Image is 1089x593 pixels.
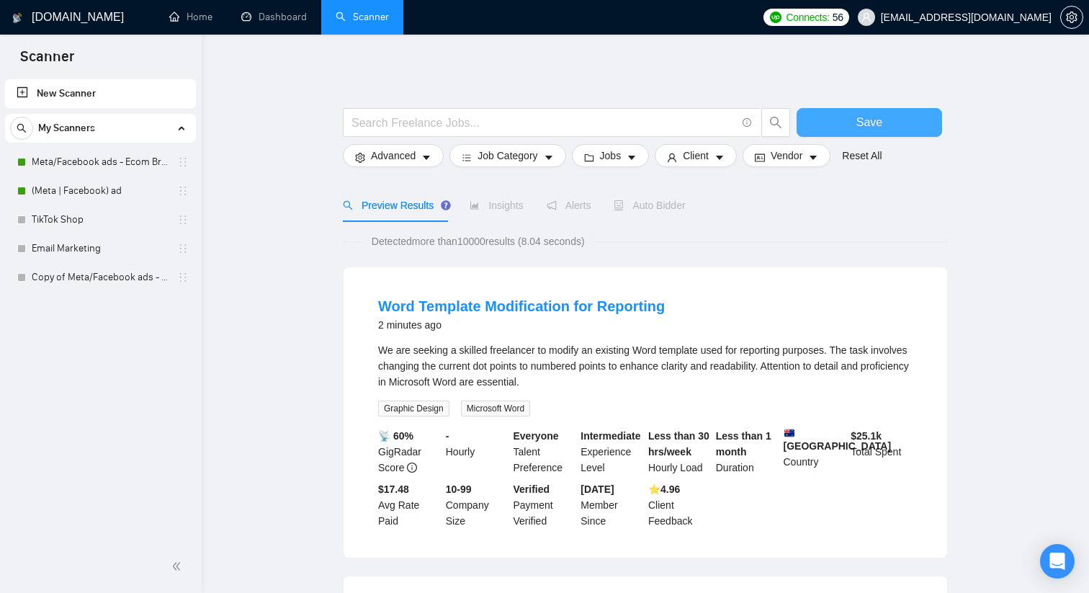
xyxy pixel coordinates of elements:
span: Vendor [771,148,802,164]
b: 📡 60% [378,430,413,442]
span: user [861,12,871,22]
span: area-chart [470,200,480,210]
span: info-circle [407,463,417,473]
b: Less than 1 month [716,430,771,458]
span: search [11,123,32,133]
span: holder [177,243,189,254]
a: setting [1060,12,1083,23]
a: homeHome [169,11,212,23]
a: New Scanner [17,79,184,108]
span: setting [355,152,365,163]
span: caret-down [544,152,554,163]
span: caret-down [714,152,725,163]
a: TikTok Shop [32,205,169,234]
a: (Meta | Facebook) ad [32,177,169,205]
li: My Scanners [5,114,196,292]
b: [DATE] [581,483,614,495]
span: Insights [470,200,523,211]
b: Everyone [514,430,559,442]
img: 🇦🇺 [784,428,794,438]
span: Connects: [786,9,829,25]
b: Less than 30 hrs/week [648,430,709,458]
div: Company Size [443,481,511,529]
span: double-left [171,559,186,574]
span: Detected more than 10000 results (8.04 seconds) [362,233,595,249]
input: Search Freelance Jobs... [351,114,736,132]
span: Job Category [478,148,537,164]
b: 10-99 [446,483,472,495]
b: [GEOGRAPHIC_DATA] [784,428,892,452]
div: Talent Preference [511,428,578,476]
button: barsJob Categorycaret-down [449,144,565,167]
span: idcard [755,152,765,163]
span: info-circle [743,118,752,128]
a: searchScanner [336,11,389,23]
span: Alerts [547,200,591,211]
b: - [446,430,449,442]
span: holder [177,185,189,197]
span: folder [584,152,594,163]
div: Payment Verified [511,481,578,529]
div: Member Since [578,481,645,529]
span: Advanced [371,148,416,164]
a: dashboardDashboard [241,11,307,23]
span: My Scanners [38,114,95,143]
span: bars [462,152,472,163]
b: $ 25.1k [851,430,882,442]
div: Open Intercom Messenger [1040,544,1075,579]
span: robot [614,200,624,210]
b: ⭐️ 4.96 [648,483,680,495]
span: holder [177,272,189,283]
span: Client [683,148,709,164]
span: Graphic Design [378,401,449,416]
a: Meta/Facebook ads - Ecom Broader [32,148,169,177]
span: search [762,116,789,129]
span: Jobs [600,148,622,164]
div: 2 minutes ago [378,316,665,334]
span: Auto Bidder [614,200,685,211]
div: Hourly Load [645,428,713,476]
b: Intermediate [581,430,640,442]
img: upwork-logo.png [770,12,781,23]
b: Verified [514,483,550,495]
img: logo [12,6,22,30]
span: caret-down [627,152,637,163]
span: 56 [833,9,843,25]
a: Reset All [842,148,882,164]
a: Email Marketing [32,234,169,263]
li: New Scanner [5,79,196,108]
span: holder [177,214,189,226]
div: Hourly [443,428,511,476]
button: settingAdvancedcaret-down [343,144,444,167]
button: Save [797,108,942,137]
span: Save [856,113,882,131]
div: Avg Rate Paid [375,481,443,529]
span: setting [1061,12,1083,23]
span: user [667,152,677,163]
span: caret-down [808,152,818,163]
span: Scanner [9,46,86,76]
div: GigRadar Score [375,428,443,476]
button: search [761,108,790,137]
span: caret-down [421,152,431,163]
div: We are seeking a skilled freelancer to modify an existing Word template used for reporting purpos... [378,342,913,390]
span: notification [547,200,557,210]
div: Client Feedback [645,481,713,529]
span: Microsoft Word [461,401,530,416]
span: search [343,200,353,210]
button: folderJobscaret-down [572,144,650,167]
button: search [10,117,33,140]
a: Copy of Meta/Facebook ads - Ecom Broader [32,263,169,292]
button: setting [1060,6,1083,29]
div: Duration [713,428,781,476]
b: $17.48 [378,483,409,495]
div: Tooltip anchor [439,199,452,212]
div: Experience Level [578,428,645,476]
span: Preview Results [343,200,447,211]
a: Word Template Modification for Reporting [378,298,665,314]
div: Total Spent [848,428,915,476]
span: holder [177,156,189,168]
button: userClientcaret-down [655,144,737,167]
div: Country [781,428,848,476]
button: idcardVendorcaret-down [743,144,830,167]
